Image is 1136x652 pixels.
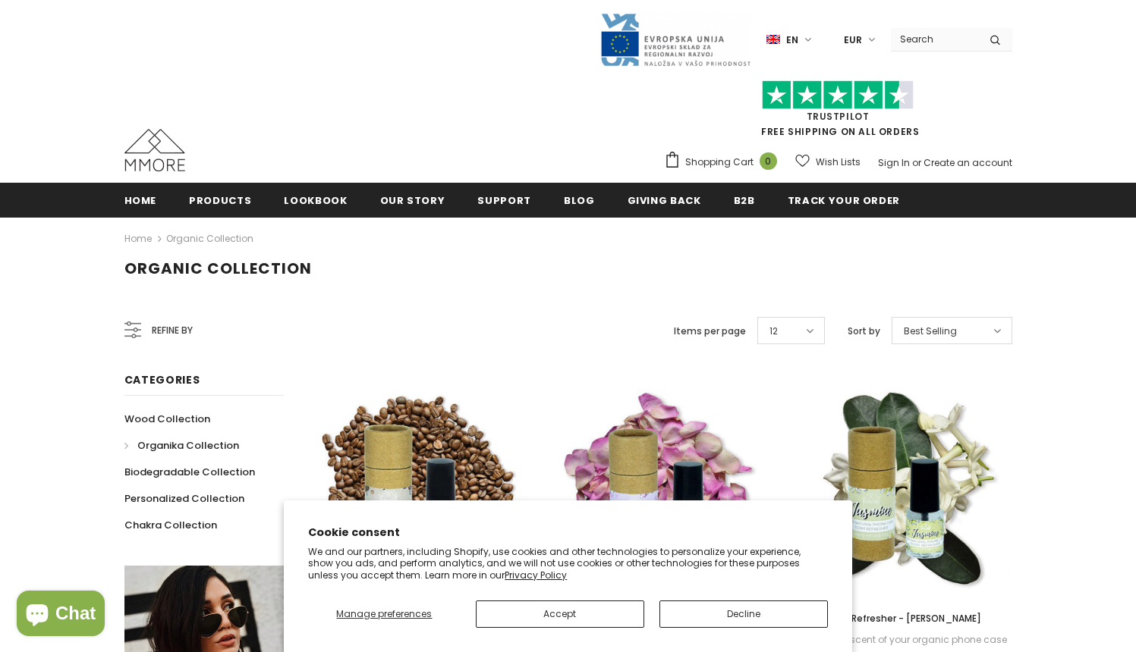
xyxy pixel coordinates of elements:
[822,612,981,625] span: Scent Refresher - [PERSON_NAME]
[628,193,701,208] span: Giving back
[124,518,217,532] span: Chakra Collection
[891,28,978,50] input: Search Site
[878,156,910,169] a: Sign In
[124,372,200,387] span: Categories
[674,324,746,339] label: Items per page
[760,152,777,170] span: 0
[477,193,531,208] span: support
[284,193,347,208] span: Lookbook
[807,110,870,123] a: Trustpilot
[795,149,861,175] a: Wish Lists
[599,33,751,45] a: Javni Razpis
[380,193,445,208] span: Our Story
[664,87,1012,138] span: FREE SHIPPING ON ALL ORDERS
[505,569,567,581] a: Privacy Policy
[788,183,900,217] a: Track your order
[124,193,157,208] span: Home
[166,232,253,245] a: Organic Collection
[791,610,1012,627] a: Scent Refresher - [PERSON_NAME]
[734,183,755,217] a: B2B
[308,600,460,628] button: Manage preferences
[762,80,914,110] img: Trust Pilot Stars
[816,155,861,170] span: Wish Lists
[769,324,778,339] span: 12
[844,33,862,48] span: EUR
[664,151,785,174] a: Shopping Cart 0
[685,155,754,170] span: Shopping Cart
[124,412,210,426] span: Wood Collection
[124,183,157,217] a: Home
[124,512,217,538] a: Chakra Collection
[848,324,880,339] label: Sort by
[124,406,210,432] a: Wood Collection
[734,193,755,208] span: B2B
[12,591,109,640] inbox-online-store-chat: Shopify online store chat
[124,432,239,459] a: Organika Collection
[786,33,798,48] span: en
[912,156,921,169] span: or
[380,183,445,217] a: Our Story
[124,465,255,479] span: Biodegradable Collection
[189,193,251,208] span: Products
[476,600,644,628] button: Accept
[904,324,957,339] span: Best Selling
[788,193,900,208] span: Track your order
[124,459,255,485] a: Biodegradable Collection
[124,485,244,512] a: Personalized Collection
[189,183,251,217] a: Products
[564,193,595,208] span: Blog
[137,438,239,453] span: Organika Collection
[628,183,701,217] a: Giving back
[308,546,828,581] p: We and our partners, including Shopify, use cookies and other technologies to personalize your ex...
[477,183,531,217] a: support
[124,129,185,171] img: MMORE Cases
[659,600,828,628] button: Decline
[599,12,751,67] img: Javni Razpis
[336,607,432,620] span: Manage preferences
[564,183,595,217] a: Blog
[124,230,152,248] a: Home
[284,183,347,217] a: Lookbook
[152,322,193,339] span: Refine by
[308,525,828,541] h2: Cookie consent
[924,156,1012,169] a: Create an account
[124,491,244,506] span: Personalized Collection
[766,33,780,46] img: i-lang-1.png
[124,258,312,279] span: Organic Collection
